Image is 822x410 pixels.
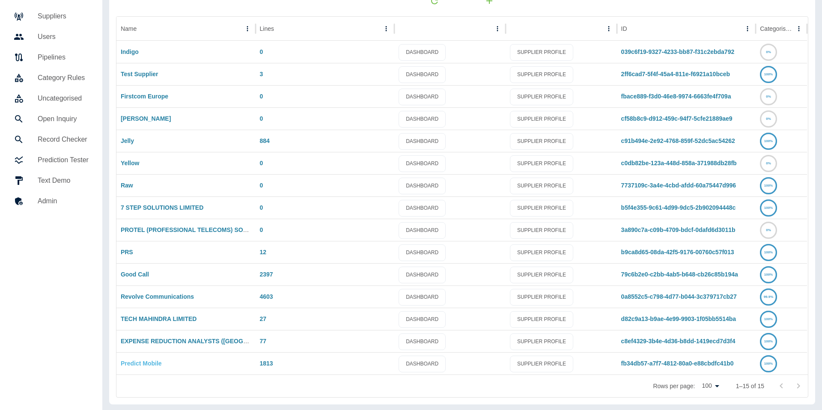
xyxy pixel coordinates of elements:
[603,23,615,35] button: column menu
[260,204,263,211] a: 0
[38,52,89,62] h5: Pipelines
[7,68,95,88] a: Category Rules
[399,267,446,283] a: DASHBOARD
[399,178,446,194] a: DASHBOARD
[510,267,573,283] a: SUPPLIER PROFILE
[621,160,737,166] a: c0db82be-123a-448d-858a-371988db28fb
[399,289,446,306] a: DASHBOARD
[621,204,736,211] a: b5f4e355-9c61-4d99-9dc5-2b902094448c
[760,93,777,100] a: 0%
[121,249,133,256] a: PRS
[760,160,777,166] a: 0%
[260,226,263,233] a: 0
[260,360,273,367] a: 1813
[764,362,773,365] text: 100%
[121,293,194,300] a: Revolve Communications
[764,139,773,143] text: 100%
[760,293,777,300] a: 99.9%
[121,160,140,166] a: Yellow
[121,93,168,100] a: Firstcom Europe
[760,48,777,55] a: 0%
[510,356,573,372] a: SUPPLIER PROFILE
[766,228,771,232] text: 0%
[38,11,89,21] h5: Suppliers
[510,333,573,350] a: SUPPLIER PROFILE
[121,226,295,233] a: PROTEL (PROFESSIONAL TELECOMS) SOLUTIONS LIMITED
[736,382,764,390] p: 1–15 of 15
[260,160,263,166] a: 0
[510,222,573,239] a: SUPPLIER PROFILE
[760,338,777,345] a: 100%
[621,271,738,278] a: 79c6b2e0-c2bb-4ab5-b648-cb26c85b194a
[241,23,253,35] button: Name column menu
[38,134,89,145] h5: Record Checker
[764,206,773,210] text: 100%
[260,115,263,122] a: 0
[510,111,573,128] a: SUPPLIER PROFILE
[121,71,158,77] a: Test Supplier
[260,93,263,100] a: 0
[760,137,777,144] a: 100%
[38,196,89,206] h5: Admin
[760,182,777,189] a: 100%
[121,204,203,211] a: 7 STEP SOLUTIONS LIMITED
[764,295,774,299] text: 99.9%
[760,271,777,278] a: 100%
[399,222,446,239] a: DASHBOARD
[7,109,95,129] a: Open Inquiry
[764,317,773,321] text: 100%
[121,338,315,345] a: EXPENSE REDUCTION ANALYSTS ([GEOGRAPHIC_DATA]) LIMITED
[121,182,133,189] a: Raw
[260,182,263,189] a: 0
[510,311,573,328] a: SUPPLIER PROFILE
[510,289,573,306] a: SUPPLIER PROFILE
[764,184,773,187] text: 100%
[621,338,736,345] a: c8ef4329-3b4e-4d36-b8dd-1419ecd7d3f4
[399,111,446,128] a: DASHBOARD
[38,155,89,165] h5: Prediction Tester
[260,271,273,278] a: 2397
[760,204,777,211] a: 100%
[7,191,95,211] a: Admin
[621,48,735,55] a: 039c6f19-9327-4233-bb87-f31c2ebda792
[766,117,771,121] text: 0%
[621,93,731,100] a: fbace889-f3d0-46e8-9974-6663fe4f709a
[621,25,627,32] div: ID
[399,44,446,61] a: DASHBOARD
[764,250,773,254] text: 100%
[399,66,446,83] a: DASHBOARD
[510,178,573,194] a: SUPPLIER PROFILE
[760,71,777,77] a: 100%
[38,73,89,83] h5: Category Rules
[399,311,446,328] a: DASHBOARD
[621,360,734,367] a: fb34db57-a7f7-4812-80a0-e88cbdfc41b0
[7,88,95,109] a: Uncategorised
[742,23,753,35] button: ID column menu
[764,72,773,76] text: 100%
[510,44,573,61] a: SUPPLIER PROFILE
[760,315,777,322] a: 100%
[260,249,267,256] a: 12
[121,315,197,322] a: TECH MAHINDRA LIMITED
[510,155,573,172] a: SUPPLIER PROFILE
[260,137,270,144] a: 884
[621,71,730,77] a: 2ff6cad7-5f4f-45a4-811e-f6921a10bceb
[380,23,392,35] button: Lines column menu
[621,249,734,256] a: b9ca8d65-08da-42f5-9176-00760c57f013
[510,66,573,83] a: SUPPLIER PROFILE
[121,48,139,55] a: Indigo
[121,115,171,122] a: [PERSON_NAME]
[510,89,573,105] a: SUPPLIER PROFILE
[38,32,89,42] h5: Users
[760,360,777,367] a: 100%
[7,150,95,170] a: Prediction Tester
[260,338,267,345] a: 77
[766,161,771,165] text: 0%
[621,182,736,189] a: 7737109c-3a4e-4cbd-afdd-60a75447d996
[121,25,137,32] div: Name
[7,170,95,191] a: Text Demo
[491,23,503,35] button: column menu
[510,200,573,217] a: SUPPLIER PROFILE
[260,315,267,322] a: 27
[260,25,274,32] div: Lines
